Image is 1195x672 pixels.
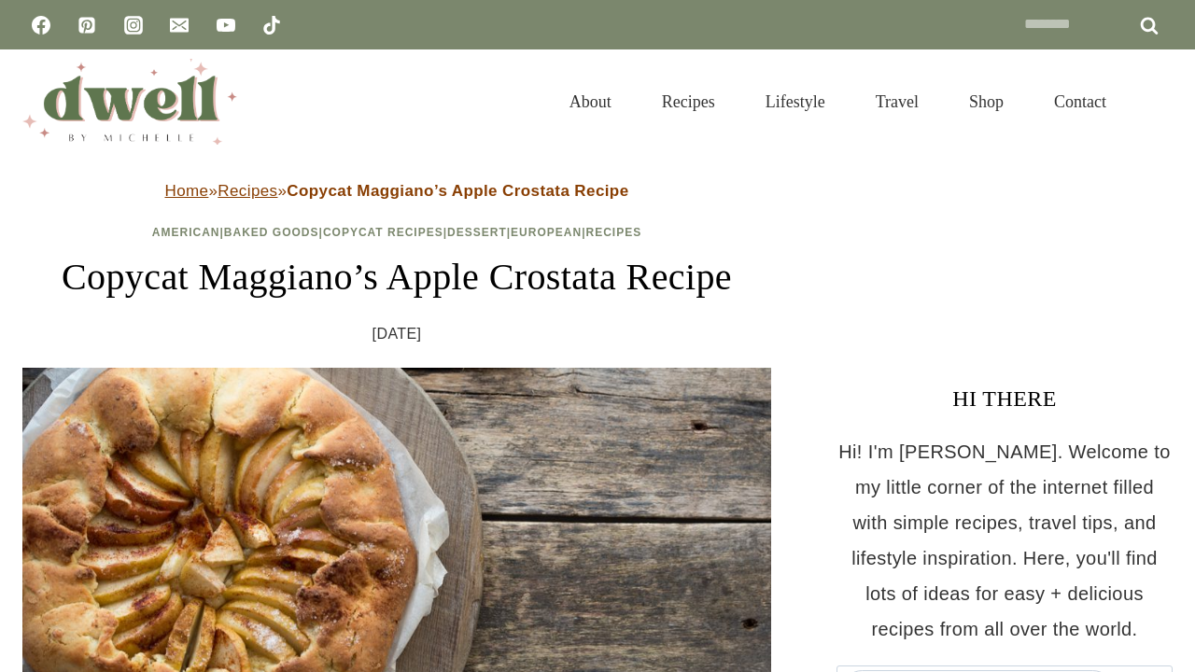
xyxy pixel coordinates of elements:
[373,320,422,348] time: [DATE]
[152,226,220,239] a: American
[152,226,641,239] span: | | | | |
[1029,69,1132,134] a: Contact
[585,226,641,239] a: Recipes
[447,226,507,239] a: Dessert
[164,182,628,200] span: » »
[161,7,198,44] a: Email
[637,69,740,134] a: Recipes
[511,226,582,239] a: European
[68,7,105,44] a: Pinterest
[323,226,443,239] a: Copycat Recipes
[218,182,277,200] a: Recipes
[22,59,237,145] img: DWELL by michelle
[544,69,1132,134] nav: Primary Navigation
[1141,86,1173,118] button: View Search Form
[944,69,1029,134] a: Shop
[253,7,290,44] a: TikTok
[851,69,944,134] a: Travel
[224,226,319,239] a: Baked Goods
[22,249,771,305] h1: Copycat Maggiano’s Apple Crostata Recipe
[836,434,1173,647] p: Hi! I'm [PERSON_NAME]. Welcome to my little corner of the internet filled with simple recipes, tr...
[836,382,1173,415] h3: HI THERE
[740,69,851,134] a: Lifestyle
[164,182,208,200] a: Home
[207,7,245,44] a: YouTube
[287,182,628,200] strong: Copycat Maggiano’s Apple Crostata Recipe
[22,7,60,44] a: Facebook
[115,7,152,44] a: Instagram
[544,69,637,134] a: About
